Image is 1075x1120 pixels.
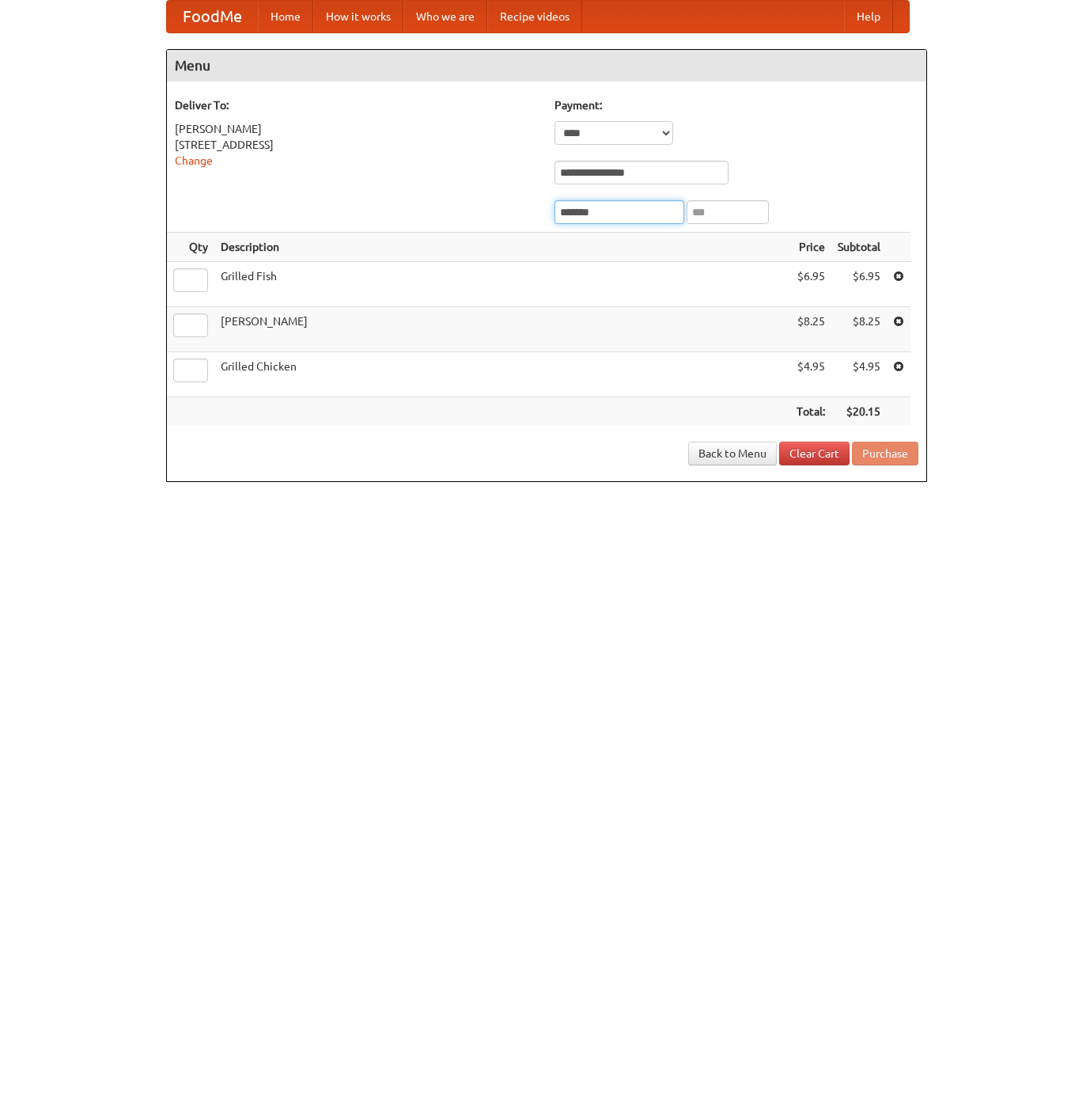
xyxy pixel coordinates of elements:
[688,442,777,465] a: Back to Menu
[831,233,887,262] th: Subtotal
[214,307,790,352] td: [PERSON_NAME]
[790,233,831,262] th: Price
[175,154,213,167] a: Change
[175,137,539,153] div: [STREET_ADDRESS]
[555,97,918,113] h5: Payment:
[214,262,790,307] td: Grilled Fish
[175,121,539,137] div: [PERSON_NAME]
[831,262,887,307] td: $6.95
[258,1,313,32] a: Home
[167,1,258,32] a: FoodMe
[214,352,790,397] td: Grilled Chicken
[790,307,831,352] td: $8.25
[175,97,539,113] h5: Deliver To:
[790,262,831,307] td: $6.95
[844,1,893,32] a: Help
[214,233,790,262] th: Description
[831,307,887,352] td: $8.25
[167,233,214,262] th: Qty
[167,50,926,82] h4: Menu
[831,397,887,427] th: $20.15
[779,442,850,465] a: Clear Cart
[403,1,487,32] a: Who we are
[790,352,831,397] td: $4.95
[313,1,403,32] a: How it works
[831,352,887,397] td: $4.95
[852,442,918,465] button: Purchase
[487,1,582,32] a: Recipe videos
[790,397,831,427] th: Total:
